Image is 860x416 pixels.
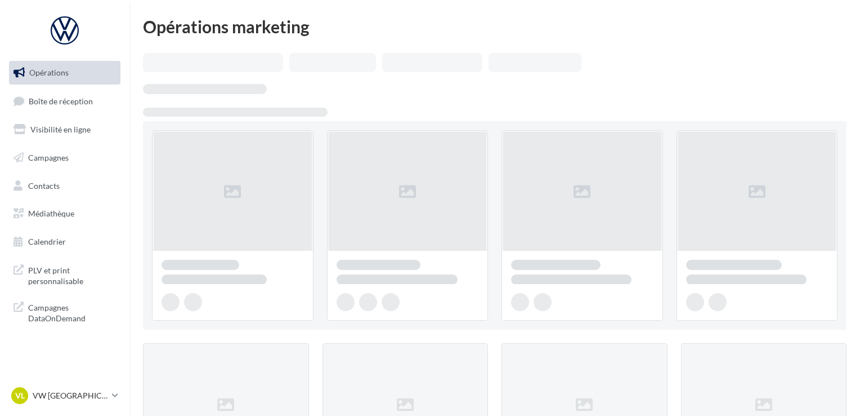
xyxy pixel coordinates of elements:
[28,263,116,287] span: PLV et print personnalisable
[29,96,93,105] span: Boîte de réception
[9,385,120,406] a: VL VW [GEOGRAPHIC_DATA]
[30,125,91,134] span: Visibilité en ligne
[28,153,69,162] span: Campagnes
[7,118,123,141] a: Visibilité en ligne
[7,295,123,329] a: Campagnes DataOnDemand
[7,174,123,198] a: Contacts
[7,258,123,291] a: PLV et print personnalisable
[15,390,25,401] span: VL
[7,89,123,113] a: Boîte de réception
[7,146,123,170] a: Campagnes
[7,230,123,254] a: Calendrier
[7,202,123,225] a: Médiathèque
[28,237,66,246] span: Calendrier
[29,68,69,77] span: Opérations
[33,390,107,401] p: VW [GEOGRAPHIC_DATA]
[143,18,846,35] div: Opérations marketing
[7,61,123,85] a: Opérations
[28,209,74,218] span: Médiathèque
[28,180,60,190] span: Contacts
[28,300,116,324] span: Campagnes DataOnDemand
